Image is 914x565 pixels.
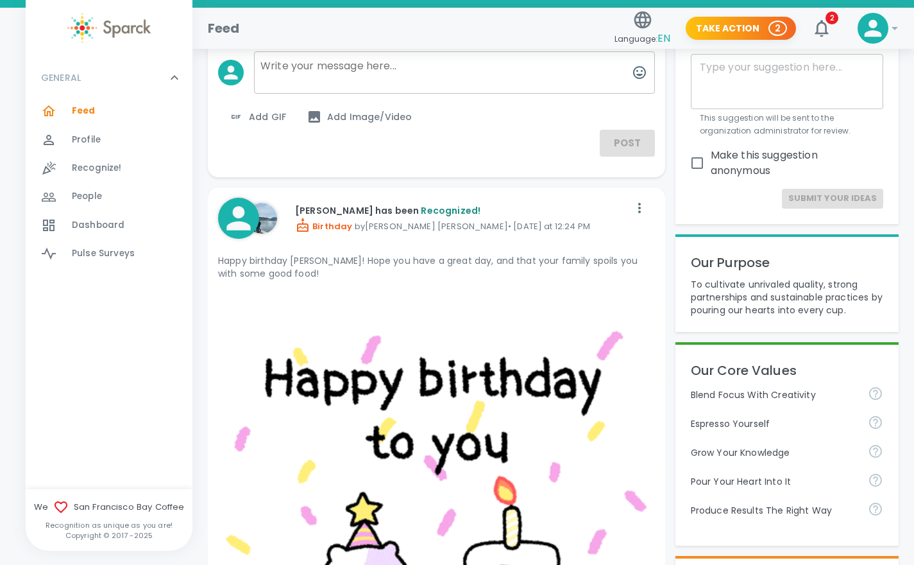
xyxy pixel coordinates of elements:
button: Take Action 2 [686,17,796,40]
a: Profile [26,126,192,154]
p: Our Core Values [691,360,883,381]
img: Sparck logo [67,13,151,43]
p: This suggestion will be sent to the organization administrator for review. [700,112,874,137]
span: Pulse Surveys [72,247,135,260]
button: Language:EN [609,6,675,51]
span: Profile [72,134,101,146]
p: Grow Your Knowledge [691,446,858,459]
h1: Feed [208,18,240,39]
svg: Follow your curiosity and learn together [868,444,883,459]
span: We San Francisco Bay Coffee [26,500,192,515]
p: Produce Results The Right Way [691,504,858,517]
div: GENERAL [26,58,192,97]
p: Copyright © 2017 - 2025 [26,530,192,541]
span: Dashboard [72,219,124,232]
svg: Achieve goals today and innovate for tomorrow [868,386,883,401]
p: by [PERSON_NAME] [PERSON_NAME] • [DATE] at 12:24 PM [295,218,629,233]
img: Picture of Anna Belle Heredia [246,203,277,234]
span: Add GIF [228,109,286,125]
p: Happy birthday [PERSON_NAME]! Hope you have a great day, and that your family spoils you with som... [218,254,655,280]
p: 2 [775,22,781,35]
span: EN [657,31,670,46]
a: Recognize! [26,154,192,182]
span: 2 [825,12,838,24]
a: Pulse Surveys [26,239,192,268]
svg: Find success working together and doing the right thing [868,501,883,517]
svg: Come to work to make a difference in your own way [868,473,883,488]
a: People [26,182,192,211]
span: People [72,190,102,203]
span: Make this suggestion anonymous [711,148,873,178]
p: Our Purpose [691,252,883,273]
svg: Share your voice and your ideas [868,415,883,430]
p: To cultivate unrivaled quality, strong partnerships and sustainable practices by pouring our hear... [691,278,883,317]
a: Feed [26,97,192,125]
span: Language: [614,30,670,48]
span: Recognize! [72,162,122,175]
p: Pour Your Heart Into It [691,475,858,488]
p: GENERAL [41,71,81,84]
p: Recognition as unique as you are! [26,520,192,530]
span: Feed [72,105,96,117]
a: Sparck logo [26,13,192,43]
p: Espresso Yourself [691,417,858,430]
p: Blend Focus With Creativity [691,388,858,401]
button: 2 [806,13,837,44]
a: Dashboard [26,211,192,239]
span: Add Image/Video [307,109,412,125]
div: GENERAL [26,97,192,273]
span: Recognized! [421,204,480,217]
p: [PERSON_NAME] has been [295,204,629,217]
span: Birthday [295,220,352,232]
